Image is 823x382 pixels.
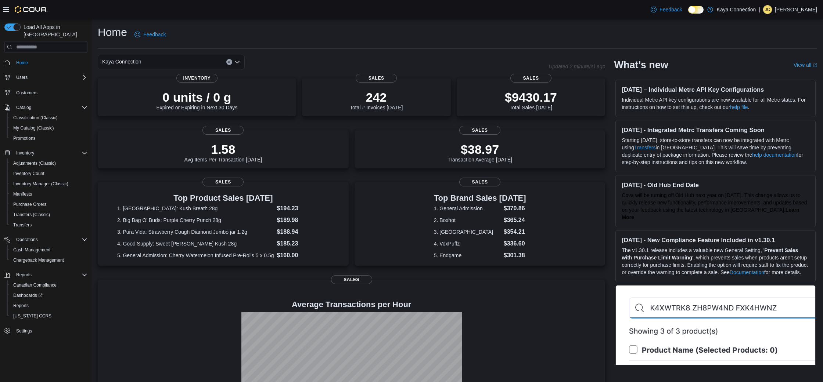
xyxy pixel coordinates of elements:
[434,252,501,259] dt: 5. Endgame
[156,90,237,110] div: Expired or Expiring in Next 30 Days
[1,325,90,336] button: Settings
[184,142,262,163] div: Avg Items Per Transaction [DATE]
[13,235,87,244] span: Operations
[13,292,43,298] span: Dashboards
[331,275,372,284] span: Sales
[13,201,47,207] span: Purchase Orders
[7,311,90,321] button: [US_STATE] CCRS
[16,150,34,156] span: Inventory
[10,124,87,132] span: My Catalog (Classic)
[13,58,31,67] a: Home
[7,280,90,290] button: Canadian Compliance
[730,269,764,275] a: Documentation
[434,217,501,224] dt: 2. Boxhot
[13,149,87,157] span: Inventory
[7,158,90,168] button: Adjustments (Classic)
[765,5,770,14] span: JC
[622,247,809,276] p: The v1.30.1 release includes a valuable new General Setting, ' ', which prevents sales when produ...
[16,60,28,66] span: Home
[16,272,32,278] span: Reports
[10,169,87,178] span: Inventory Count
[350,90,403,110] div: Total # Invoices [DATE]
[7,220,90,230] button: Transfers
[10,134,87,143] span: Promotions
[7,189,90,199] button: Manifests
[10,179,87,188] span: Inventory Manager (Classic)
[277,228,329,236] dd: $188.94
[434,240,501,247] dt: 4. VoxPuffz
[13,222,32,228] span: Transfers
[13,326,87,335] span: Settings
[13,270,87,279] span: Reports
[13,171,44,177] span: Inventory Count
[622,192,807,213] span: Cova will be turning off Old Hub next year on [DATE]. This change allows us to quickly release ne...
[13,191,32,197] span: Manifests
[117,205,274,212] dt: 1. [GEOGRAPHIC_DATA]: Kush Breath 28g
[4,54,87,355] nav: Complex example
[16,105,31,110] span: Catalog
[98,25,127,40] h1: Home
[505,90,557,105] p: $9430.17
[763,5,772,14] div: Jonathan Cossey
[505,90,557,110] div: Total Sales [DATE]
[13,88,87,97] span: Customers
[7,123,90,133] button: My Catalog (Classic)
[13,282,57,288] span: Canadian Compliance
[660,6,682,13] span: Feedback
[10,159,59,168] a: Adjustments (Classic)
[202,178,244,186] span: Sales
[10,124,57,132] a: My Catalog (Classic)
[13,103,34,112] button: Catalog
[448,142,512,163] div: Transaction Average [DATE]
[13,313,51,319] span: [US_STATE] CCRS
[10,256,67,265] a: Chargeback Management
[10,200,50,209] a: Purchase Orders
[16,237,38,243] span: Operations
[775,5,817,14] p: [PERSON_NAME]
[13,247,50,253] span: Cash Management
[13,125,54,131] span: My Catalog (Classic)
[16,90,37,96] span: Customers
[1,270,90,280] button: Reports
[10,221,87,229] span: Transfers
[7,113,90,123] button: Classification (Classic)
[117,252,274,259] dt: 5. General Admission: Cherry Watermelon Infused Pre-Rolls 5 x 0.5g
[10,210,53,219] a: Transfers (Classic)
[10,179,71,188] a: Inventory Manager (Classic)
[117,228,274,236] dt: 3. Pura Vida: Strawberry Cough Diamond Jumbo jar 1.2g
[813,63,817,68] svg: External link
[10,245,87,254] span: Cash Management
[13,149,37,157] button: Inventory
[13,73,87,82] span: Users
[7,245,90,255] button: Cash Management
[10,256,87,265] span: Chargeback Management
[13,73,30,82] button: Users
[176,74,218,83] span: Inventory
[10,291,46,300] a: Dashboards
[10,312,87,320] span: Washington CCRS
[117,217,274,224] dt: 2. Big Bag O' Buds: Purple Cherry Punch 28g
[16,328,32,334] span: Settings
[10,291,87,300] span: Dashboards
[10,200,87,209] span: Purchase Orders
[794,62,817,68] a: View allExternal link
[7,290,90,301] a: Dashboards
[622,137,809,166] p: Starting [DATE], store-to-store transfers can now be integrated with Metrc using in [GEOGRAPHIC_D...
[1,148,90,158] button: Inventory
[15,6,47,13] img: Cova
[1,72,90,83] button: Users
[634,145,656,150] a: Transfers
[10,134,39,143] a: Promotions
[10,221,35,229] a: Transfers
[277,216,329,225] dd: $189.98
[434,194,526,203] h3: Top Brand Sales [DATE]
[622,126,809,134] h3: [DATE] - Integrated Metrc Transfers Coming Soon
[1,87,90,98] button: Customers
[16,74,28,80] span: Users
[143,31,166,38] span: Feedback
[13,160,56,166] span: Adjustments (Classic)
[350,90,403,105] p: 242
[277,204,329,213] dd: $194.23
[10,312,54,320] a: [US_STATE] CCRS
